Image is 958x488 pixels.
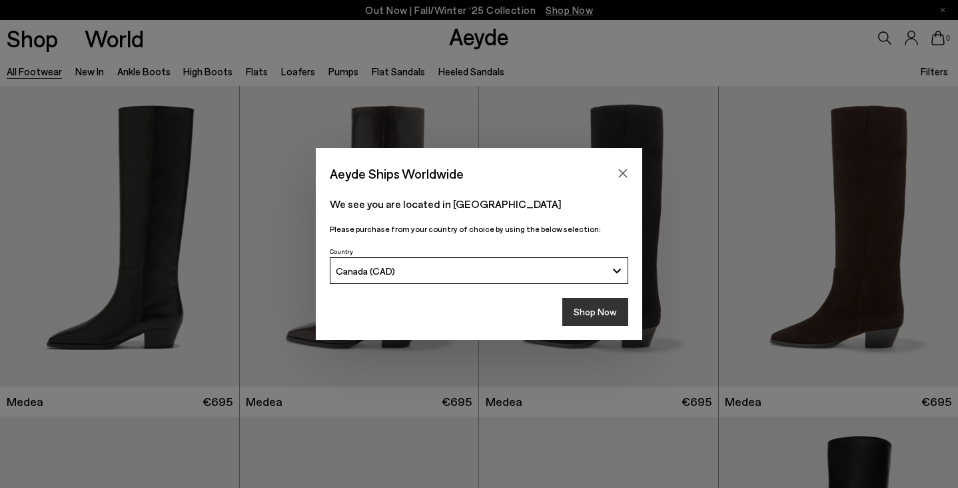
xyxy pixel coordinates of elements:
[330,223,628,235] p: Please purchase from your country of choice by using the below selection:
[330,196,628,212] p: We see you are located in [GEOGRAPHIC_DATA]
[562,298,628,326] button: Shop Now
[330,247,353,255] span: Country
[613,163,633,183] button: Close
[336,265,395,277] span: Canada (CAD)
[330,162,464,185] span: Aeyde Ships Worldwide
